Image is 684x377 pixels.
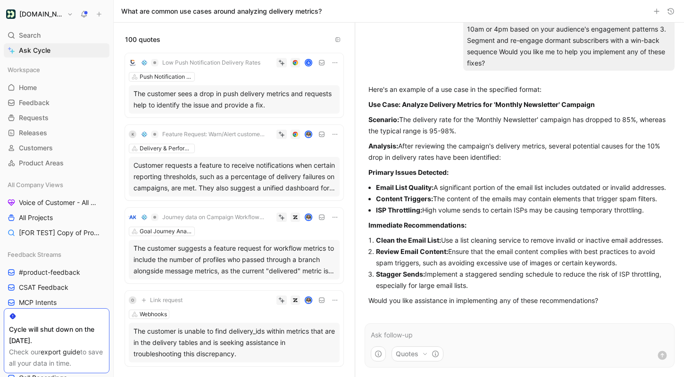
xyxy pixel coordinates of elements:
img: 💠 [142,131,147,137]
a: #product-feedback [4,265,109,279]
div: Workspace [4,63,109,77]
div: K [129,131,136,138]
h1: [DOMAIN_NAME] [19,10,63,18]
span: Feedback Streams [8,250,61,259]
div: Customer requests a feature to receive notifications when certain reporting thresholds, such as a... [133,160,335,194]
a: MCP Intents [4,295,109,310]
div: O [129,296,136,304]
li: Ensure that the email content complies with best practices to avoid spam triggers, such as avoidi... [376,246,671,269]
a: Ask Cycle [4,43,109,57]
img: Customer.io [6,9,16,19]
a: [FOR TEST] Copy of Projects for Discovery [4,226,109,240]
a: CSAT Feedback [4,280,109,295]
a: Customers [4,141,109,155]
span: [FOR TEST] Copy of Projects for Discovery [19,228,100,238]
button: 💠Low Push Notification Delivery Rates [138,57,264,68]
span: Requests [19,113,49,123]
div: All Company Views [4,178,109,192]
p: Here's an example of a use case in the specified format: [368,84,671,95]
img: logo [129,213,136,221]
p: After reviewing the campaign's delivery metrics, several potential causes for the 10% drop in del... [368,140,671,163]
strong: Primary Issues Detected: [368,168,449,176]
span: MCP Intents [19,298,57,307]
strong: Scenario: [368,115,399,123]
div: B [306,60,312,66]
div: All Company ViewsVoice of Customer - All AreasAll Projects[FOR TEST] Copy of Projects for Discovery [4,178,109,240]
span: Home [19,83,37,92]
div: Push Notification Delivery [140,72,192,82]
span: Workspace [8,65,40,74]
span: Feedback [19,98,50,107]
strong: Content Triggers: [376,195,433,203]
div: The customer sees a drop in push delivery metrics and requests help to identify the issue and pro... [133,88,335,111]
strong: Stagger Sends: [376,270,425,278]
strong: Immediate Recommendations: [368,221,467,229]
strong: Email List Quality: [376,183,434,191]
span: Voice of Customer - All Areas [19,198,97,207]
span: CSAT Feedback [19,283,68,292]
div: Delivery & Performance Monitoring [140,144,192,153]
div: The customer is unable to find delivery_ids within metrics that are in the delivery tables and is... [133,326,335,360]
li: Use a list cleaning service to remove invalid or inactive email addresses. [376,235,671,246]
li: High volume sends to certain ISPs may be causing temporary throttling. [376,205,671,216]
span: Customers [19,143,53,153]
div: Webhooks [140,310,167,319]
span: All Projects [19,213,53,222]
strong: Clean the Email List: [376,236,441,244]
h1: What are common use cases around analyzing delivery metrics? [121,7,322,16]
span: Journey data on Campaign Workflow Metrics [GH#11621] [162,213,265,221]
span: #product-feedback [19,268,80,277]
button: 💠Journey data on Campaign Workflow Metrics [GH#11621] [138,212,268,223]
a: Releases [4,126,109,140]
img: avatar [306,131,312,138]
div: Check our to save all your data in time. [9,346,104,369]
span: Link request [150,296,183,304]
li: Implement a staggered sending schedule to reduce the risk of ISP throttling, especially for large... [376,269,671,291]
strong: Review Email Content: [376,247,448,255]
img: avatar [306,214,312,221]
strong: Use Case: Analyze Delivery Metrics for 'Monthly Newsletter' Campaign [368,100,595,108]
div: Goal Journey Analysis & Optimization [140,227,192,236]
strong: Analysis: [368,142,398,150]
p: The delivery rate for the 'Monthly Newsletter' campaign has dropped to 85%, whereas the typical r... [368,114,671,137]
a: Home [4,81,109,95]
span: Search [19,30,41,41]
div: Feedback Streams [4,247,109,262]
a: Voice of Customer - All Areas [4,196,109,210]
strong: ISP Throttling: [376,206,422,214]
li: The content of the emails may contain elements that trigger spam filters. [376,193,671,205]
img: 💠 [142,214,147,220]
span: All Company Views [8,180,63,189]
img: 💠 [142,60,147,66]
a: All Projects [4,211,109,225]
div: Cycle will shut down on the [DATE]. [9,324,104,346]
img: logo [129,59,136,66]
span: Low Push Notification Delivery Rates [162,59,260,66]
span: Feature Request: Warn/Alert customers when certain reporting thresholds are met [GH#1393] [162,131,265,138]
div: The customer suggests a feature request for workflow metrics to include the number of profiles wh... [133,243,335,277]
button: Link request [138,295,186,306]
span: 100 quotes [125,34,160,45]
button: Customer.io[DOMAIN_NAME] [4,8,75,21]
a: export guide [41,348,80,356]
img: avatar [306,297,312,303]
button: 💠Feature Request: Warn/Alert customers when certain reporting thresholds are met [GH#1393] [138,129,268,140]
span: Ask Cycle [19,45,50,56]
span: Product Areas [19,158,64,168]
div: Search [4,28,109,42]
a: Product Areas [4,156,109,170]
li: A significant portion of the email list includes outdated or invalid addresses. [376,182,671,193]
a: Feedback [4,96,109,110]
span: Releases [19,128,47,138]
button: Quotes [392,346,443,361]
a: Requests [4,111,109,125]
p: Would you like assistance in implementing any of these recommendations? [368,295,671,306]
